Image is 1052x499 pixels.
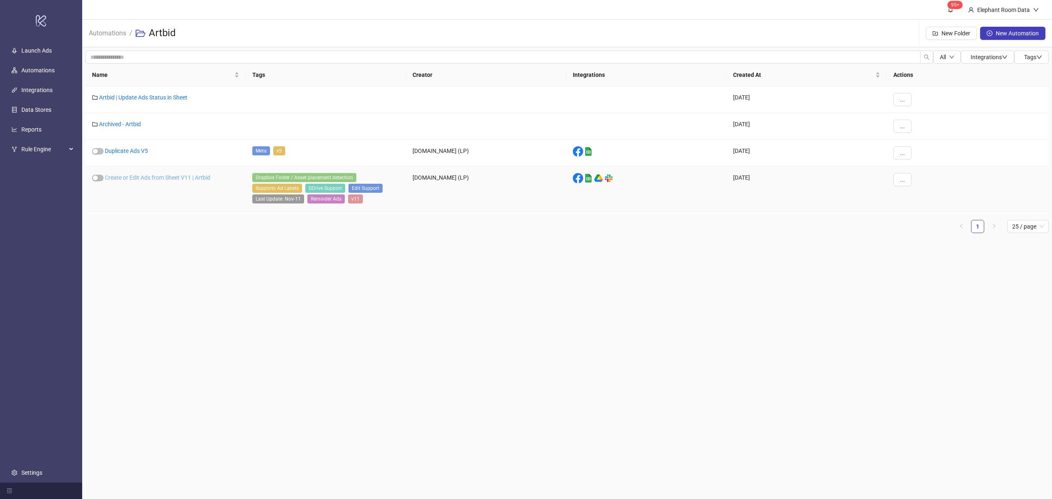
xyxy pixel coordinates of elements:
th: Name [85,64,246,86]
div: [DATE] [727,113,887,140]
a: Automations [87,28,128,37]
span: ... [900,123,905,129]
span: right [992,224,997,229]
span: New Automation [996,30,1039,37]
span: folder [92,95,98,100]
th: Actions [887,64,1049,86]
div: [DATE] [727,166,887,212]
a: 1 [971,220,984,233]
span: down [1033,7,1039,13]
div: [DATE] [727,86,887,113]
button: ... [893,146,911,159]
li: Next Page [987,220,1001,233]
span: bell [948,7,953,12]
span: folder-open [136,28,145,38]
sup: 1584 [948,1,963,9]
span: Supports Ad Labels [252,184,302,193]
span: fork [12,146,17,152]
li: 1 [971,220,984,233]
a: Integrations [21,87,53,93]
a: Archived - Artbid [99,121,141,127]
span: left [959,224,964,229]
span: Tags [1024,54,1042,60]
div: Page Size [1007,220,1049,233]
button: New Automation [980,27,1045,40]
span: Edit Support [348,184,383,193]
a: Settings [21,469,42,476]
span: ... [900,150,905,156]
div: [DATE] [727,140,887,166]
span: New Folder [941,30,970,37]
a: Reports [21,126,42,133]
span: down [1036,54,1042,60]
span: ... [900,176,905,183]
a: Duplicate Ads V5 [105,148,148,154]
h3: Artbid [149,27,176,40]
a: Artbid | Update Ads Status in Sheet [99,94,187,101]
span: Last Update: Nov-11 [252,194,304,203]
span: GDrive Support [305,184,345,193]
div: [DOMAIN_NAME] (LP) [406,140,566,166]
button: New Folder [926,27,977,40]
div: [DOMAIN_NAME] (LP) [406,166,566,212]
div: Elephant Room Data [974,5,1033,14]
span: 25 / page [1012,220,1044,233]
button: left [955,220,968,233]
button: Tagsdown [1014,51,1049,64]
th: Integrations [566,64,727,86]
span: All [940,54,946,60]
span: v5 [273,146,285,155]
span: Meta [252,146,270,155]
button: Integrationsdown [961,51,1014,64]
th: Tags [246,64,406,86]
button: ... [893,173,911,186]
a: Create or Edit Ads from Sheet V11 | Artbid [105,174,210,181]
li: Previous Page [955,220,968,233]
span: Dropbox Folder / Asset placement detection [252,173,356,182]
span: folder-add [932,30,938,36]
span: ... [900,96,905,103]
span: user [968,7,974,13]
span: menu-fold [7,488,12,494]
a: Data Stores [21,106,51,113]
th: Creator [406,64,566,86]
button: right [987,220,1001,233]
span: Created At [733,70,874,79]
span: Integrations [971,54,1008,60]
button: ... [893,93,911,106]
button: Alldown [933,51,961,64]
span: down [949,55,954,60]
span: Rule Engine [21,141,67,157]
span: Name [92,70,233,79]
li: / [129,20,132,46]
a: Automations [21,67,55,74]
span: Reminder Ads [307,194,345,203]
button: ... [893,120,911,133]
a: Launch Ads [21,47,52,54]
span: down [1002,54,1008,60]
span: v11 [348,194,363,203]
span: search [924,54,930,60]
th: Created At [727,64,887,86]
span: plus-circle [987,30,992,36]
span: folder [92,121,98,127]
